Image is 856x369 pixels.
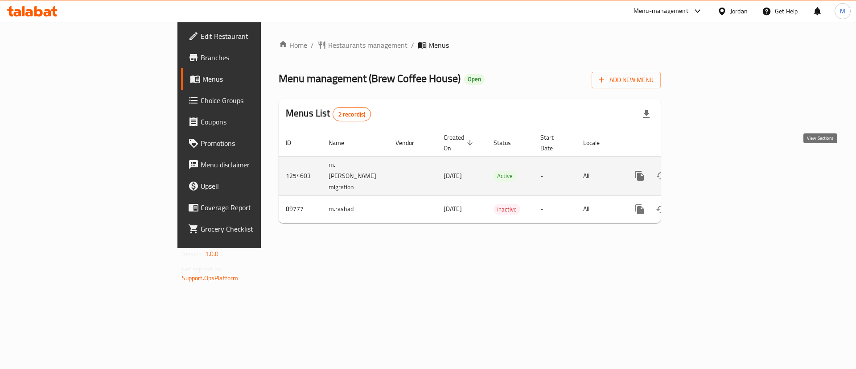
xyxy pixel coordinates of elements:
a: Coupons [181,111,321,133]
button: more [629,165,650,187]
a: Grocery Checklist [181,218,321,240]
span: Locale [583,137,611,148]
span: Coupons [201,116,313,127]
div: Jordan [730,6,748,16]
td: m.[PERSON_NAME] migration [321,156,388,195]
a: Choice Groups [181,90,321,111]
span: Coverage Report [201,202,313,213]
h2: Menus List [286,107,371,121]
nav: breadcrumb [279,40,661,50]
span: Name [329,137,356,148]
td: All [576,195,622,223]
span: 2 record(s) [333,110,371,119]
span: Active [494,171,516,181]
span: Choice Groups [201,95,313,106]
span: Created On [444,132,476,153]
button: Change Status [650,199,672,220]
table: enhanced table [279,129,722,223]
a: Promotions [181,133,321,154]
div: Active [494,171,516,182]
a: Coverage Report [181,197,321,218]
a: Edit Restaurant [181,25,321,47]
span: M [840,6,845,16]
a: Support.OpsPlatform [182,272,239,284]
button: Add New Menu [592,72,661,88]
th: Actions [622,129,722,157]
span: Promotions [201,138,313,149]
span: [DATE] [444,170,462,182]
span: Menu management ( Brew Coffee House ) [279,68,461,88]
span: Menu disclaimer [201,159,313,170]
a: Upsell [181,175,321,197]
td: m.rashad [321,195,388,223]
span: 1.0.0 [205,248,219,260]
span: Version: [182,248,204,260]
a: Restaurants management [317,40,407,50]
span: Get support on: [182,263,223,275]
span: Vendor [395,137,426,148]
span: Restaurants management [328,40,407,50]
button: Change Status [650,165,672,187]
span: Add New Menu [599,75,654,86]
span: Status [494,137,523,148]
a: Branches [181,47,321,68]
div: Export file [636,104,657,125]
span: Upsell [201,181,313,191]
button: more [629,199,650,220]
span: Grocery Checklist [201,224,313,234]
span: [DATE] [444,203,462,215]
span: ID [286,137,303,148]
span: Menus [202,74,313,84]
a: Menus [181,68,321,90]
div: Menu-management [634,6,688,17]
td: - [533,195,576,223]
span: Menus [428,40,449,50]
td: - [533,156,576,195]
span: Start Date [540,132,565,153]
span: Inactive [494,204,520,215]
span: Open [464,75,485,83]
li: / [411,40,414,50]
div: Open [464,74,485,85]
td: All [576,156,622,195]
span: Edit Restaurant [201,31,313,41]
div: Total records count [333,107,371,121]
span: Branches [201,52,313,63]
a: Menu disclaimer [181,154,321,175]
